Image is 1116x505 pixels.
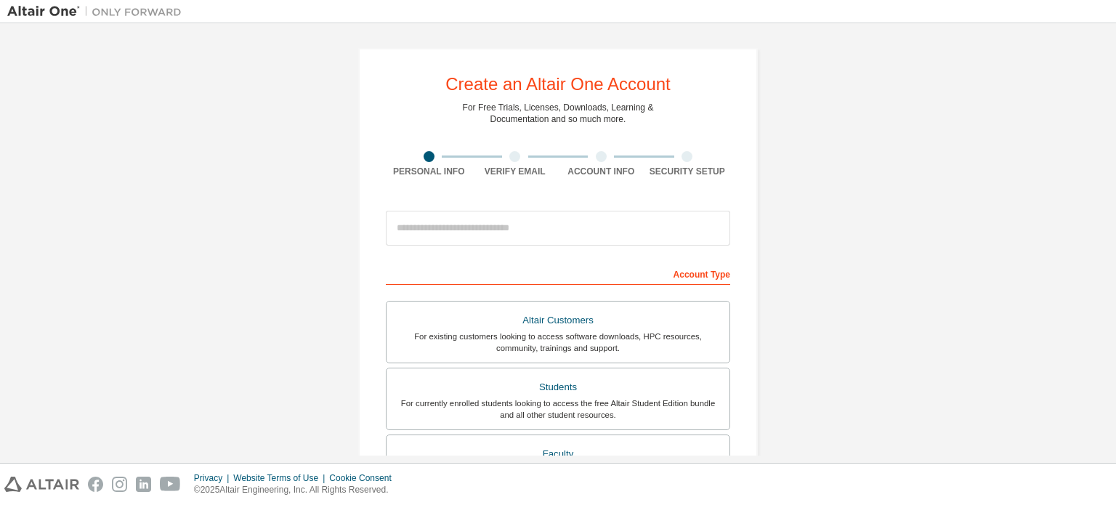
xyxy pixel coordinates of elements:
div: Verify Email [472,166,559,177]
img: linkedin.svg [136,477,151,492]
div: Account Info [558,166,644,177]
img: facebook.svg [88,477,103,492]
img: youtube.svg [160,477,181,492]
div: For currently enrolled students looking to access the free Altair Student Edition bundle and all ... [395,397,721,421]
div: Account Type [386,262,730,285]
img: Altair One [7,4,189,19]
img: altair_logo.svg [4,477,79,492]
div: Personal Info [386,166,472,177]
div: Website Terms of Use [233,472,329,484]
div: For Free Trials, Licenses, Downloads, Learning & Documentation and so much more. [463,102,654,125]
p: © 2025 Altair Engineering, Inc. All Rights Reserved. [194,484,400,496]
div: Altair Customers [395,310,721,331]
div: Cookie Consent [329,472,400,484]
div: Security Setup [644,166,731,177]
div: Faculty [395,444,721,464]
div: Create an Altair One Account [445,76,671,93]
div: Privacy [194,472,233,484]
div: Students [395,377,721,397]
div: For existing customers looking to access software downloads, HPC resources, community, trainings ... [395,331,721,354]
img: instagram.svg [112,477,127,492]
